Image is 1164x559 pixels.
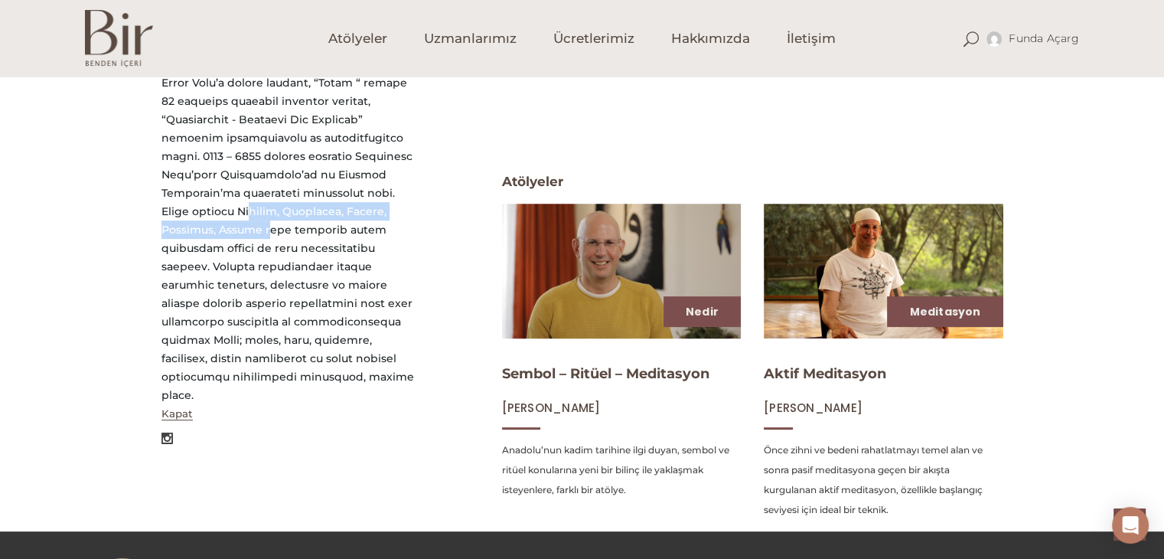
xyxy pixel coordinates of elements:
[1009,31,1079,45] span: Funda Açarg
[502,400,601,416] span: [PERSON_NAME]
[161,407,193,420] button: Kapat
[502,146,563,194] span: Atölyeler
[787,30,836,47] span: İletişim
[328,30,387,47] span: Atölyeler
[553,30,634,47] span: Ücretlerimiz
[671,30,750,47] span: Hakkımızda
[502,365,709,382] a: Sembol – Ritüel – Meditasyon
[909,304,980,319] a: Meditasyon
[686,304,719,319] a: Nedir
[764,365,886,382] a: Aktif Meditasyon
[502,440,742,500] p: Anadolu’nun kadim tarihine ilgi duyan, sembol ve ritüel konularına yeni bir bilinç ile yaklaşmak ...
[764,400,862,415] a: [PERSON_NAME]
[1112,507,1149,544] div: Open Intercom Messenger
[424,30,517,47] span: Uzmanlarımız
[764,400,862,416] span: [PERSON_NAME]
[764,440,1003,520] p: Önce zihni ve bedeni rahatlatmayı temel alan ve sonra pasif meditasyona geçen bir akışta kurgulan...
[502,400,601,415] a: [PERSON_NAME]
